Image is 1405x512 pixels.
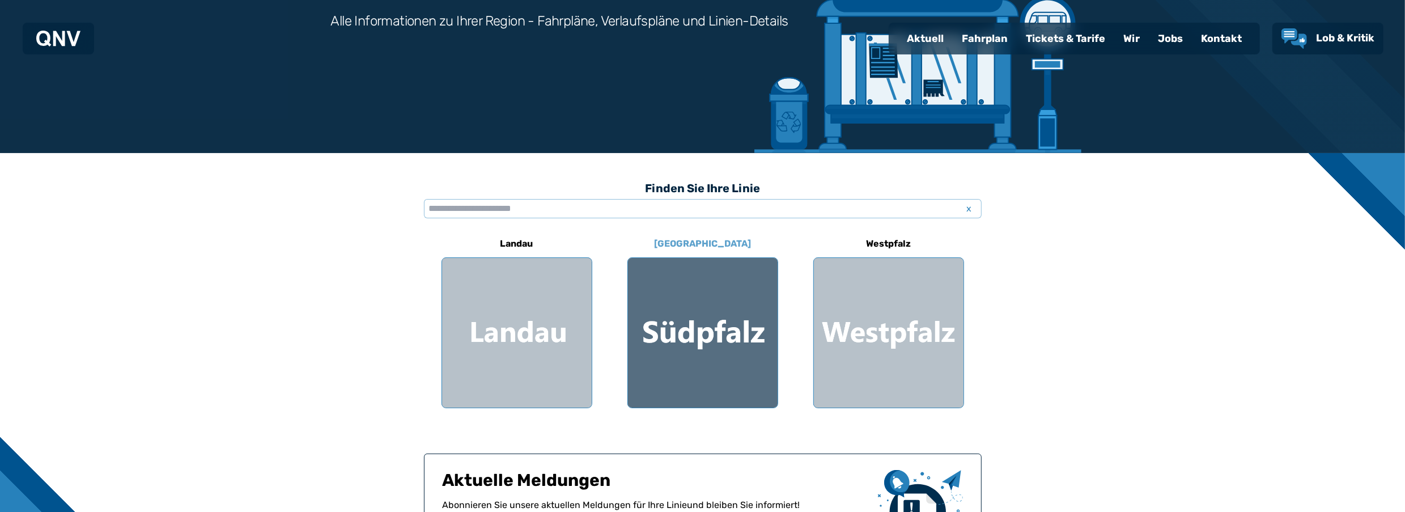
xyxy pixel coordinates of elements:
[331,12,788,30] h3: Alle Informationen zu Ihrer Region - Fahrpläne, Verlaufspläne und Linien-Details
[813,230,964,408] a: Westpfalz Region Westpfalz
[424,176,982,201] h3: Finden Sie Ihre Linie
[627,230,778,408] a: [GEOGRAPHIC_DATA] Region Südpfalz
[953,24,1017,53] a: Fahrplan
[36,31,80,46] img: QNV Logo
[442,230,592,408] a: Landau Region Landau
[443,470,869,498] h1: Aktuelle Meldungen
[496,235,538,253] h6: Landau
[898,24,953,53] a: Aktuell
[36,27,80,50] a: QNV Logo
[1316,32,1374,44] span: Lob & Kritik
[1017,24,1114,53] a: Tickets & Tarife
[1192,24,1251,53] a: Kontakt
[1114,24,1149,53] a: Wir
[961,202,977,215] span: x
[861,235,915,253] h6: Westpfalz
[650,235,755,253] h6: [GEOGRAPHIC_DATA]
[1281,28,1374,49] a: Lob & Kritik
[1149,24,1192,53] a: Jobs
